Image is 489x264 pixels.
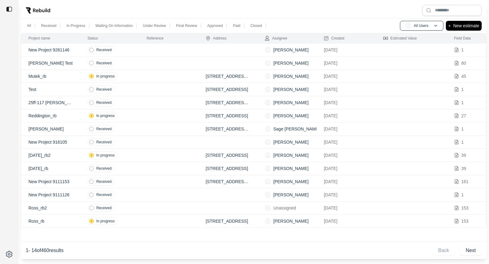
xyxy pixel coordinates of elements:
div: Project name [28,36,50,41]
p: [DATE] [324,86,368,92]
p: [DATE] [324,113,368,119]
p: 39 [461,165,466,172]
p: [DATE] [324,179,368,185]
p: [DATE] [324,47,368,53]
p: [PERSON_NAME] Test [28,60,73,66]
p: [PERSON_NAME] [273,218,308,224]
p: Reddington_rb [28,113,73,119]
p: Under Review [143,23,166,28]
p: 153 [461,205,468,211]
p: 27 [461,113,466,119]
p: All [27,23,31,28]
p: 1 - 14 of 460 results [26,247,64,254]
p: [PERSON_NAME] [273,47,308,53]
img: toggle sidebar [6,6,12,12]
p: In progress [96,74,115,79]
span: CW [265,100,271,106]
p: + [448,22,451,29]
p: Waiting On Information [95,23,133,28]
p: Received [96,166,112,171]
div: Created [324,36,344,41]
div: Estimated Value [383,36,417,41]
p: [PERSON_NAME] [273,179,308,185]
p: [PERSON_NAME] [273,73,308,79]
p: Mutek_rb [28,73,73,79]
p: [DATE] [324,126,368,132]
span: EM [265,113,271,119]
img: in-progress.svg [89,74,94,79]
td: [STREET_ADDRESS][PERSON_NAME] [198,123,257,136]
p: Approved [207,23,223,28]
p: 1 [461,192,464,198]
p: In progress [96,219,115,224]
p: Ross_rb2 [28,205,73,211]
p: 1 [461,100,464,106]
p: Received [96,47,112,52]
img: in-progress.svg [89,219,94,224]
p: New Project 9261146 [28,47,73,53]
p: 25ff-117 [PERSON_NAME] Test [28,100,73,106]
p: [DATE] [324,165,368,172]
p: [DATE]_rb2 [28,152,73,158]
span: EM [265,165,271,172]
p: In progress [96,113,115,118]
p: Received [96,192,112,197]
td: [STREET_ADDRESS] [198,109,257,123]
p: Received [96,206,112,210]
p: Received [96,61,112,66]
p: [DATE] [324,139,368,145]
p: 80 [461,60,466,66]
p: [PERSON_NAME] [273,192,308,198]
p: Received [96,126,112,131]
p: [DATE] [324,152,368,158]
p: [PERSON_NAME] [273,100,308,106]
p: 1 [461,86,464,92]
td: [STREET_ADDRESS] [198,149,257,162]
p: [PERSON_NAME] [28,126,73,132]
span: EM [265,73,271,79]
td: [STREET_ADDRESS][PERSON_NAME] [198,70,257,83]
p: Received [41,23,56,28]
span: TM [265,86,271,92]
p: 1 [461,139,464,145]
div: Address [206,36,226,41]
p: 39 [461,152,466,158]
p: Received [96,140,112,145]
p: Received [96,87,112,92]
p: [PERSON_NAME] [273,60,308,66]
p: Final Review [176,23,197,28]
p: [PERSON_NAME] [273,86,308,92]
p: [DATE] [324,192,368,198]
p: 161 [461,179,468,185]
span: JR [265,47,271,53]
span: JR [265,60,271,66]
p: New estimate [453,22,479,29]
p: [PERSON_NAME] [273,165,308,172]
p: 153 [461,218,468,224]
p: [DATE] [324,60,368,66]
p: Closed [251,23,262,28]
p: Unassigned [273,205,296,211]
div: Field Data [454,36,471,41]
p: [PERSON_NAME] [273,152,308,158]
p: New Project 9111126 [28,192,73,198]
img: Rebuild [26,7,50,13]
p: 1 [461,126,464,132]
span: EM [265,218,271,224]
p: 45 [461,73,466,79]
p: Ross_rb [28,218,73,224]
span: JR [265,179,271,185]
td: [STREET_ADDRESS] [198,215,257,228]
p: Received [96,100,112,105]
div: Assignee [265,36,287,41]
p: In Progress [66,23,85,28]
p: [DATE] [324,73,368,79]
div: Reference [147,36,163,41]
p: [PERSON_NAME] [273,139,308,145]
button: +New estimate [446,21,482,31]
span: JR [265,192,271,198]
td: [STREET_ADDRESS] [198,162,257,175]
button: Next [460,246,482,255]
p: Received [96,179,112,184]
p: New Project 916105 [28,139,73,145]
